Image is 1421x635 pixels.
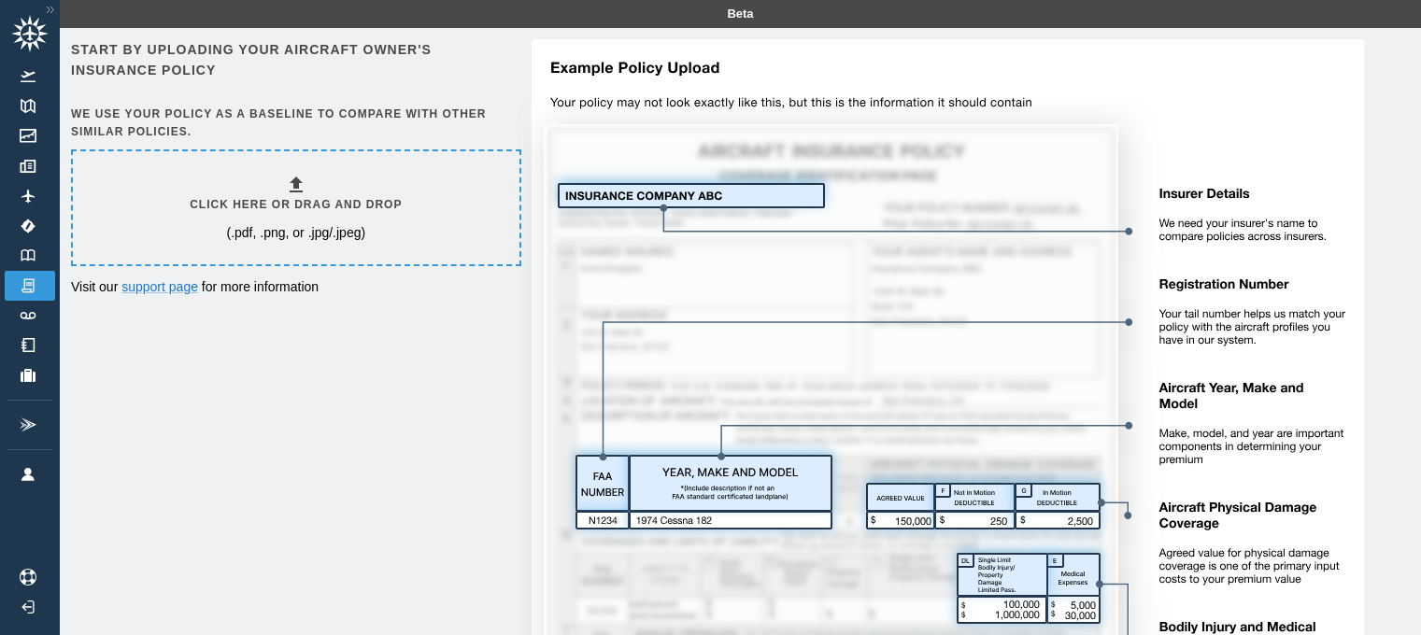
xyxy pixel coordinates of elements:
h6: Start by uploading your aircraft owner's insurance policy [71,39,518,81]
p: (.pdf, .png, or .jpg/.jpeg) [226,223,365,242]
h6: We use your policy as a baseline to compare with other similar policies. [71,106,518,141]
a: support page [121,279,198,294]
h6: Click here or drag and drop [190,196,402,214]
p: Visit our for more information [71,277,518,296]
